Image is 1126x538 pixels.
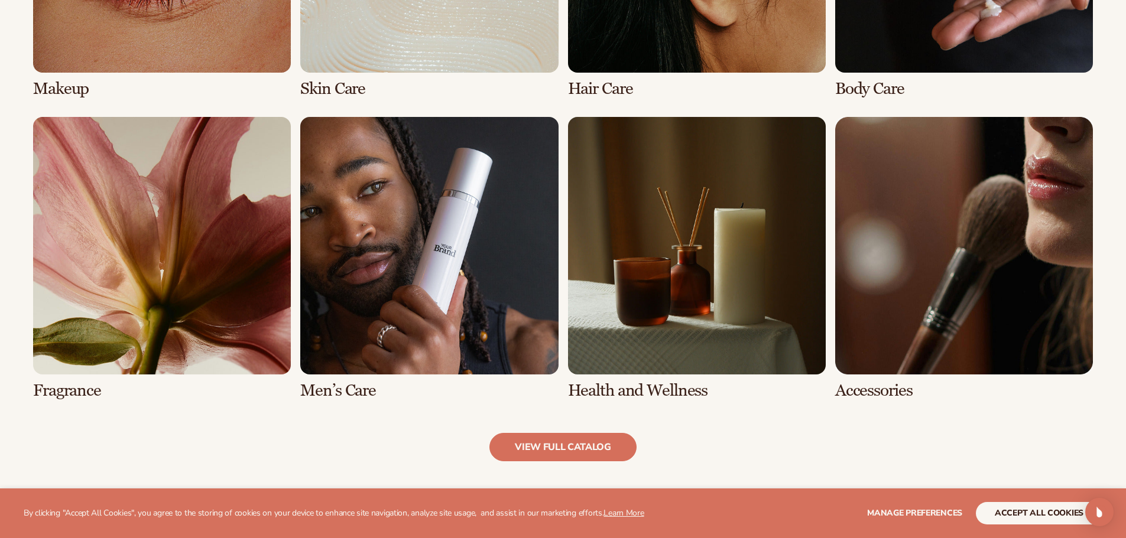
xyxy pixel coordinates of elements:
[568,80,826,98] h3: Hair Care
[1085,498,1114,526] div: Open Intercom Messenger
[867,502,962,524] button: Manage preferences
[867,507,962,519] span: Manage preferences
[835,80,1093,98] h3: Body Care
[33,117,291,400] div: 5 / 8
[603,507,644,519] a: Learn More
[33,80,291,98] h3: Makeup
[835,117,1093,400] div: 8 / 8
[24,508,644,519] p: By clicking "Accept All Cookies", you agree to the storing of cookies on your device to enhance s...
[976,502,1102,524] button: accept all cookies
[300,80,558,98] h3: Skin Care
[568,117,826,400] div: 7 / 8
[300,117,558,400] div: 6 / 8
[489,433,637,461] a: view full catalog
